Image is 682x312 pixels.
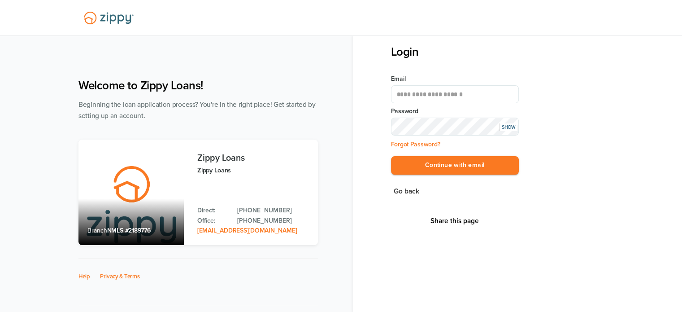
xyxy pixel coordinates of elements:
[78,79,318,92] h1: Welcome to Zippy Loans!
[78,8,139,28] img: Lender Logo
[78,273,90,280] a: Help
[100,273,140,280] a: Privacy & Terms
[197,165,309,176] p: Zippy Loans
[237,206,309,215] a: Direct Phone: 512-975-2947
[237,216,309,226] a: Office Phone: 512-975-2947
[391,45,519,59] h3: Login
[78,101,316,120] span: Beginning the loan application process? You're in the right place! Get started by setting up an a...
[391,75,519,83] label: Email
[197,206,228,215] p: Direct:
[107,227,151,234] span: NMLS #2189776
[197,227,297,234] a: Email Address: zippyguide@zippymh.com
[87,227,107,234] span: Branch
[391,156,519,175] button: Continue with email
[391,107,519,116] label: Password
[391,141,440,148] a: Forgot Password?
[391,118,519,136] input: Input Password
[391,185,422,198] button: Go back
[197,216,228,226] p: Office:
[428,216,482,225] button: Share This Page
[500,123,517,131] div: SHOW
[197,153,309,163] h3: Zippy Loans
[391,85,519,103] input: Email Address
